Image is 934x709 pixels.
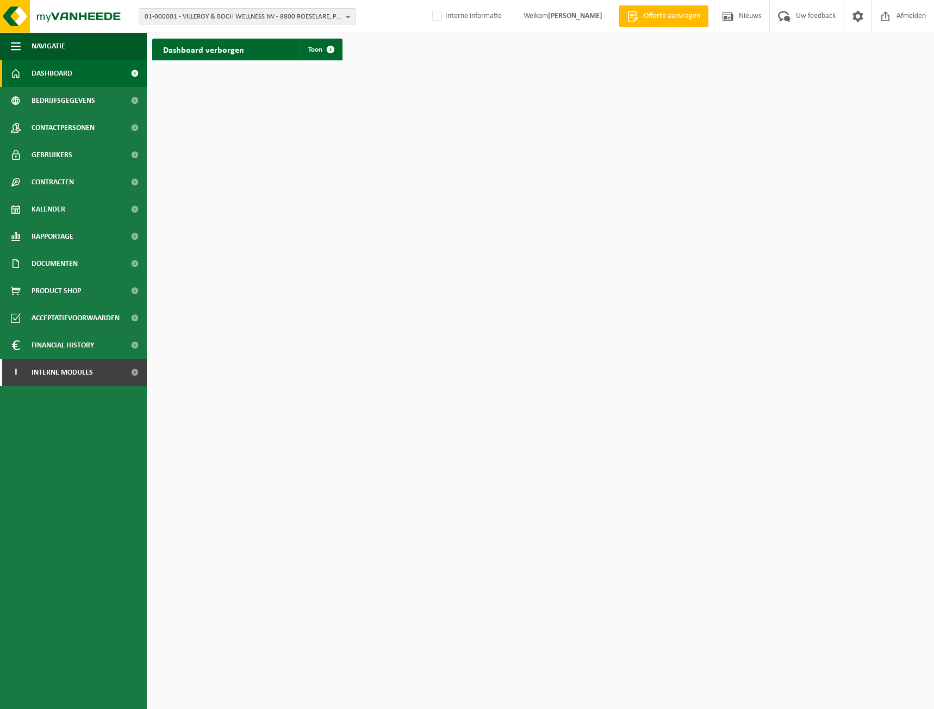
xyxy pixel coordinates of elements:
span: Contracten [32,169,74,196]
span: Rapportage [32,223,73,250]
span: Documenten [32,250,78,277]
span: Acceptatievoorwaarden [32,304,120,332]
span: Toon [308,46,322,53]
h2: Dashboard verborgen [152,39,255,60]
a: Offerte aanvragen [619,5,708,27]
span: Dashboard [32,60,72,87]
span: I [11,359,21,386]
span: Bedrijfsgegevens [32,87,95,114]
a: Toon [300,39,341,60]
button: 01-000001 - VILLEROY & BOCH WELLNESS NV - 8800 ROESELARE, POPULIERSTRAAT 1 [139,8,356,24]
strong: [PERSON_NAME] [548,12,602,20]
span: Financial History [32,332,94,359]
span: Product Shop [32,277,81,304]
span: Interne modules [32,359,93,386]
span: Gebruikers [32,141,72,169]
span: Kalender [32,196,65,223]
span: Offerte aanvragen [641,11,703,22]
span: Contactpersonen [32,114,95,141]
label: Interne informatie [430,8,502,24]
span: Navigatie [32,33,65,60]
span: 01-000001 - VILLEROY & BOCH WELLNESS NV - 8800 ROESELARE, POPULIERSTRAAT 1 [145,9,341,25]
